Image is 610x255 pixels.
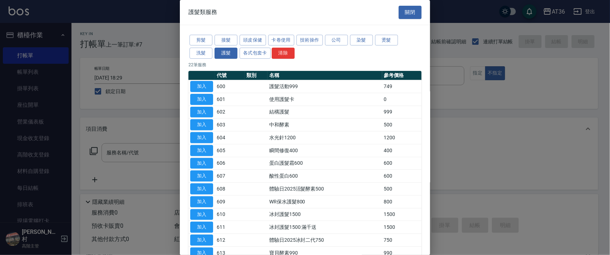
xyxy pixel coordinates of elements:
[215,106,245,119] td: 602
[267,221,382,234] td: 冰封護髮1500 滿千送
[267,208,382,221] td: 冰封護髮1500
[245,71,267,80] th: 類別
[272,48,295,59] button: 清除
[215,183,245,196] td: 608
[382,183,422,196] td: 500
[188,9,217,16] span: 護髮類服務
[190,48,212,59] button: 洗髮
[350,35,373,46] button: 染髮
[190,119,213,130] button: 加入
[382,170,422,183] td: 600
[382,80,422,93] td: 749
[296,35,323,46] button: 技術操作
[325,35,348,46] button: 公司
[375,35,398,46] button: 燙髮
[215,35,237,46] button: 接髮
[188,62,422,68] p: 22 筆服務
[190,145,213,156] button: 加入
[190,170,213,182] button: 加入
[190,81,213,92] button: 加入
[215,131,245,144] td: 604
[240,35,266,46] button: 頭皮保健
[382,221,422,234] td: 1500
[190,196,213,207] button: 加入
[215,80,245,93] td: 600
[267,157,382,170] td: 蛋白護髮霜600
[267,80,382,93] td: 護髮活動999
[190,222,213,233] button: 加入
[267,93,382,106] td: 使用護髮卡
[382,93,422,106] td: 0
[267,234,382,247] td: 體驗日2025冰封二代750
[267,131,382,144] td: 水光針1200
[215,208,245,221] td: 610
[190,183,213,194] button: 加入
[190,94,213,105] button: 加入
[190,235,213,246] button: 加入
[267,106,382,119] td: 結構護髮
[215,157,245,170] td: 606
[190,132,213,143] button: 加入
[382,106,422,119] td: 999
[190,35,212,46] button: 剪髮
[268,35,295,46] button: 卡卷使用
[240,48,271,59] button: 各式包套卡
[267,170,382,183] td: 酸性蛋白600
[215,119,245,131] td: 603
[215,144,245,157] td: 605
[382,144,422,157] td: 400
[215,93,245,106] td: 601
[382,71,422,80] th: 參考價格
[267,71,382,80] th: 名稱
[382,119,422,131] td: 500
[190,209,213,220] button: 加入
[382,195,422,208] td: 800
[215,234,245,247] td: 612
[215,195,245,208] td: 609
[382,131,422,144] td: 1200
[267,144,382,157] td: 瞬間修復400
[215,170,245,183] td: 607
[382,157,422,170] td: 600
[190,158,213,169] button: 加入
[215,48,237,59] button: 護髮
[267,183,382,196] td: 體驗日2025活髮酵素500
[382,208,422,221] td: 1500
[215,71,245,80] th: 代號
[267,195,382,208] td: WR保水護髮800
[399,6,422,19] button: 關閉
[190,107,213,118] button: 加入
[267,119,382,131] td: 中和酵素
[382,234,422,247] td: 750
[215,221,245,234] td: 611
